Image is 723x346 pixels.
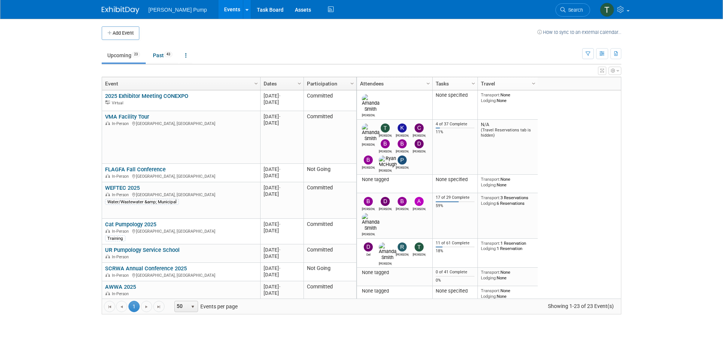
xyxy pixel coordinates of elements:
[436,248,475,254] div: 18%
[379,242,397,261] img: Amanda Smith
[264,284,300,290] div: [DATE]
[252,77,261,88] a: Column Settings
[156,304,162,310] span: Go to the last page
[481,288,500,293] span: Transport:
[481,294,497,299] span: Lodging:
[105,221,156,228] a: Cat Pumpology 2025
[279,284,281,290] span: -
[304,111,356,164] td: Committed
[105,272,257,278] div: [GEOGRAPHIC_DATA], [GEOGRAPHIC_DATA]
[153,301,165,312] a: Go to the last page
[362,112,375,117] div: Amanda Smith
[436,195,475,200] div: 17 of 29 Complete
[264,221,300,227] div: [DATE]
[304,263,356,281] td: Not Going
[102,26,139,40] button: Add Event
[296,77,304,88] a: Column Settings
[105,291,110,295] img: In-Person Event
[279,221,281,227] span: -
[398,155,407,165] img: Patrick Champagne
[413,133,426,137] div: Christopher Thompson
[304,244,356,263] td: Committed
[481,177,500,182] span: Transport:
[112,255,131,259] span: In-Person
[425,81,431,87] span: Column Settings
[141,301,152,312] a: Go to the next page
[436,122,475,127] div: 4 of 37 Complete
[105,191,257,198] div: [GEOGRAPHIC_DATA], [GEOGRAPHIC_DATA]
[398,242,407,251] img: Robert Lega
[190,304,196,310] span: select
[102,48,146,62] a: Upcoming23
[398,123,407,133] img: Kelly Seliga
[279,166,281,172] span: -
[530,77,538,88] a: Column Settings
[364,242,373,251] img: Del Ritz
[481,182,497,187] span: Lodging:
[112,229,131,234] span: In-Person
[364,197,373,206] img: Bobby Zitzka
[304,182,356,219] td: Committed
[481,288,535,299] div: None None
[381,139,390,148] img: Bobby Zitzka
[396,251,409,256] div: Robert Lega
[279,265,281,271] span: -
[381,123,390,133] img: Teri Beth Perkins
[112,174,131,179] span: In-Person
[296,81,302,87] span: Column Settings
[105,93,188,99] a: 2025 Exhibitor Meeting CONEXPO
[253,81,259,87] span: Column Settings
[413,148,426,153] div: David Perry
[175,301,188,312] span: 50
[102,6,139,14] img: ExhibitDay
[362,165,375,169] div: Brian Lee
[481,275,497,280] span: Lodging:
[264,265,300,271] div: [DATE]
[413,251,426,256] div: Teri Beth Perkins
[481,201,497,206] span: Lodging:
[105,113,149,120] a: VMA Facility Tour
[481,92,500,98] span: Transport:
[481,246,497,251] span: Lodging:
[264,247,300,253] div: [DATE]
[105,120,257,127] div: [GEOGRAPHIC_DATA], [GEOGRAPHIC_DATA]
[481,270,500,275] span: Transport:
[481,270,535,280] div: None None
[481,128,535,138] div: (Travel Reservations tab is hidden)
[304,281,356,302] td: Committed
[147,48,178,62] a: Past43
[481,195,500,200] span: Transport:
[360,288,430,294] div: None tagged
[132,52,140,57] span: 23
[264,99,300,105] div: [DATE]
[112,291,131,296] span: In-Person
[112,273,131,278] span: In-Person
[105,265,187,272] a: SCRWA Annual Conference 2025
[436,77,473,90] a: Tasks
[481,98,497,103] span: Lodging:
[436,130,475,135] div: 11%
[105,184,140,191] a: WEFTEC 2025
[379,168,392,172] div: Ryan McHugh
[379,261,392,265] div: Amanda Smith
[105,174,110,178] img: In-Person Event
[107,304,113,310] span: Go to the first page
[105,77,255,90] a: Event
[264,227,300,234] div: [DATE]
[398,197,407,206] img: Brian Lee
[436,278,475,283] div: 0%
[481,177,535,187] div: None None
[379,148,392,153] div: Bobby Zitzka
[304,90,356,111] td: Committed
[264,93,300,99] div: [DATE]
[415,139,424,148] img: David Perry
[436,203,475,209] div: 59%
[105,121,110,125] img: In-Person Event
[362,94,380,112] img: Amanda Smith
[164,52,172,57] span: 43
[105,101,110,104] img: Virtual Event
[279,185,281,191] span: -
[304,219,356,244] td: Committed
[481,92,535,103] div: None None
[105,247,180,253] a: UR Pumpology Service School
